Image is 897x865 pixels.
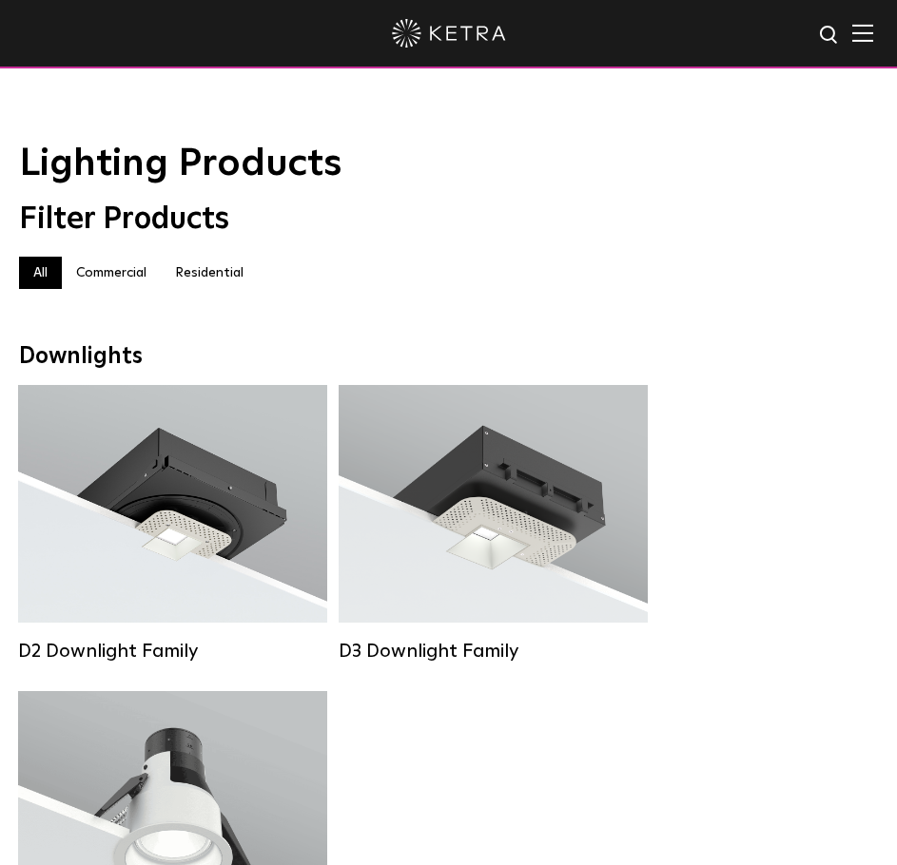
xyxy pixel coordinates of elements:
a: D3 Downlight Family Lumen Output:700 / 900 / 1100Colors:White / Black / Silver / Bronze / Paintab... [339,385,648,663]
img: Hamburger%20Nav.svg [852,24,873,42]
div: D2 Downlight Family [18,640,327,663]
div: Downlights [19,343,878,371]
a: D2 Downlight Family Lumen Output:1200Colors:White / Black / Gloss Black / Silver / Bronze / Silve... [18,385,327,663]
div: D3 Downlight Family [339,640,648,663]
img: search icon [818,24,842,48]
img: ketra-logo-2019-white [392,19,506,48]
label: Commercial [62,257,161,289]
label: All [19,257,62,289]
span: Lighting Products [19,144,341,183]
div: Filter Products [19,202,878,238]
label: Residential [161,257,258,289]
